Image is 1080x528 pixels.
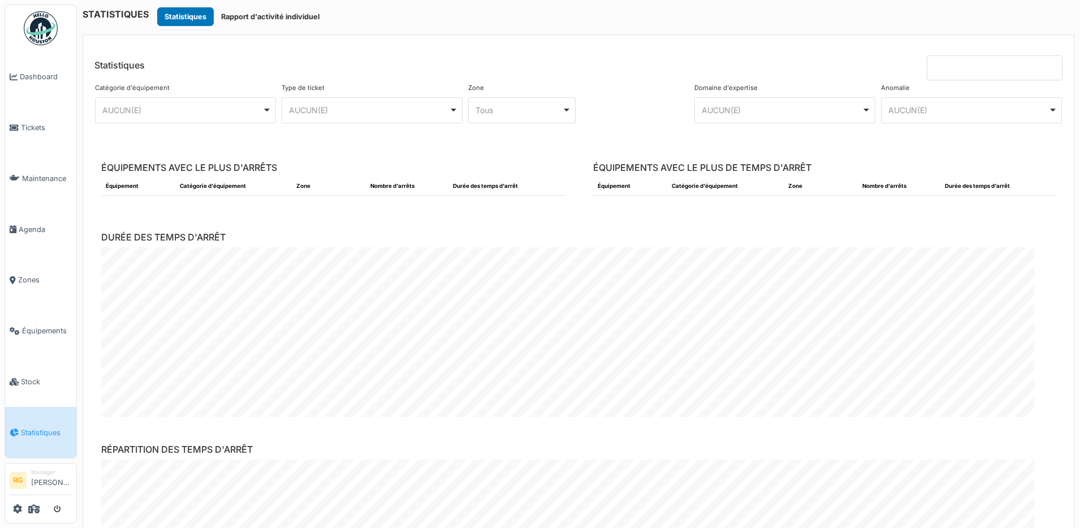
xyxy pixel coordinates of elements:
[5,255,76,306] a: Zones
[95,83,170,93] label: Catégorie d'équipement
[593,178,667,195] th: Équipement
[5,102,76,153] a: Tickets
[702,104,862,116] div: AUCUN(E)
[21,427,72,438] span: Statistiques
[157,7,214,26] button: Statistiques
[881,83,910,93] label: Anomalie
[31,468,72,477] div: Manager
[214,7,327,26] button: Rapport d'activité individuel
[888,104,1048,116] div: AUCUN(E)
[20,71,72,82] span: Dashboard
[5,204,76,255] a: Agenda
[101,162,564,173] h6: ÉQUIPEMENTS AVEC LE PLUS D'ARRÊTS
[289,104,449,116] div: AUCUN(E)
[694,83,758,93] label: Domaine d'expertise
[5,51,76,102] a: Dashboard
[476,104,562,116] div: Tous
[102,104,262,116] div: AUCUN(E)
[5,357,76,407] a: Stock
[21,376,72,387] span: Stock
[101,232,1056,243] h6: DURÉE DES TEMPS D'ARRÊT
[101,444,1056,455] h6: RÉPARTITION DES TEMPS D'ARRÊT
[282,83,325,93] label: Type de ticket
[10,468,72,495] a: RG Manager[PERSON_NAME]
[31,468,72,492] li: [PERSON_NAME]
[940,178,1056,195] th: Durée des temps d'arrêt
[21,122,72,133] span: Tickets
[366,178,448,195] th: Nombre d'arrêts
[5,306,76,357] a: Équipements
[24,11,58,45] img: Badge_color-CXgf-gQk.svg
[94,60,145,71] h6: Statistiques
[448,178,564,195] th: Durée des temps d'arrêt
[468,83,484,93] label: Zone
[5,407,76,458] a: Statistiques
[10,472,27,489] li: RG
[18,274,72,285] span: Zones
[22,325,72,336] span: Équipements
[858,178,940,195] th: Nombre d'arrêts
[22,173,72,184] span: Maintenance
[83,9,149,20] h6: STATISTIQUES
[101,178,175,195] th: Équipement
[5,153,76,204] a: Maintenance
[175,178,292,195] th: Catégorie d'équipement
[593,162,1056,173] h6: ÉQUIPEMENTS AVEC LE PLUS DE TEMPS D'ARRÊT
[667,178,784,195] th: Catégorie d'équipement
[784,178,858,195] th: Zone
[292,178,366,195] th: Zone
[19,224,72,235] span: Agenda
